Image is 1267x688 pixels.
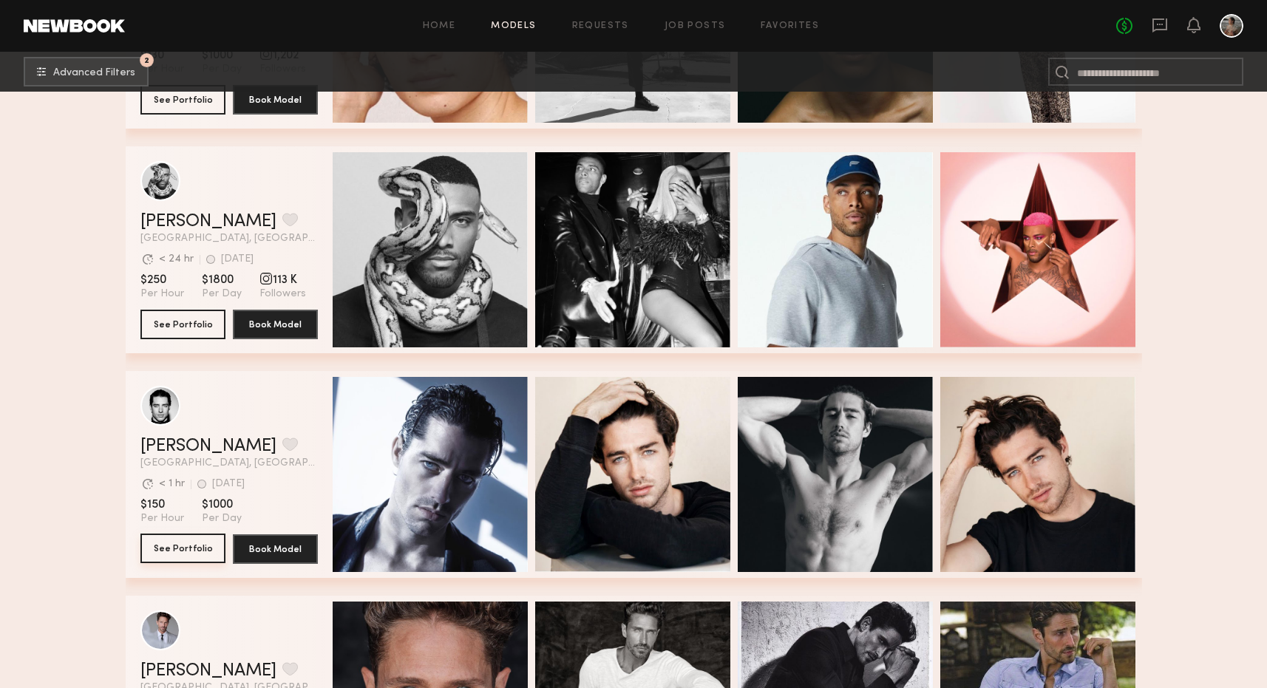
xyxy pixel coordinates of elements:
a: Job Posts [665,21,726,31]
span: 2 [144,57,149,64]
a: See Portfolio [140,534,225,564]
a: [PERSON_NAME] [140,437,276,455]
span: $150 [140,497,184,512]
div: < 1 hr [159,479,185,489]
button: Book Model [233,534,318,564]
div: < 24 hr [159,254,194,265]
div: [DATE] [221,254,254,265]
span: $1800 [202,273,242,287]
span: $1000 [202,497,242,512]
button: Book Model [233,310,318,339]
span: 113 K [259,273,306,287]
a: [PERSON_NAME] [140,662,276,680]
button: 2Advanced Filters [24,57,149,86]
span: [GEOGRAPHIC_DATA], [GEOGRAPHIC_DATA] [140,458,318,469]
span: Followers [259,287,306,301]
span: [GEOGRAPHIC_DATA], [GEOGRAPHIC_DATA] [140,234,318,244]
span: Per Day [202,512,242,525]
button: See Portfolio [140,85,225,115]
span: Per Day [202,287,242,301]
button: Book Model [233,85,318,115]
button: See Portfolio [140,310,225,339]
a: Requests [572,21,629,31]
a: Favorites [761,21,819,31]
a: Models [491,21,536,31]
button: See Portfolio [140,534,225,563]
span: Advanced Filters [53,68,135,78]
span: Per Hour [140,512,184,525]
a: [PERSON_NAME] [140,213,276,231]
div: [DATE] [212,479,245,489]
a: Home [423,21,456,31]
span: $250 [140,273,184,287]
span: Per Hour [140,287,184,301]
